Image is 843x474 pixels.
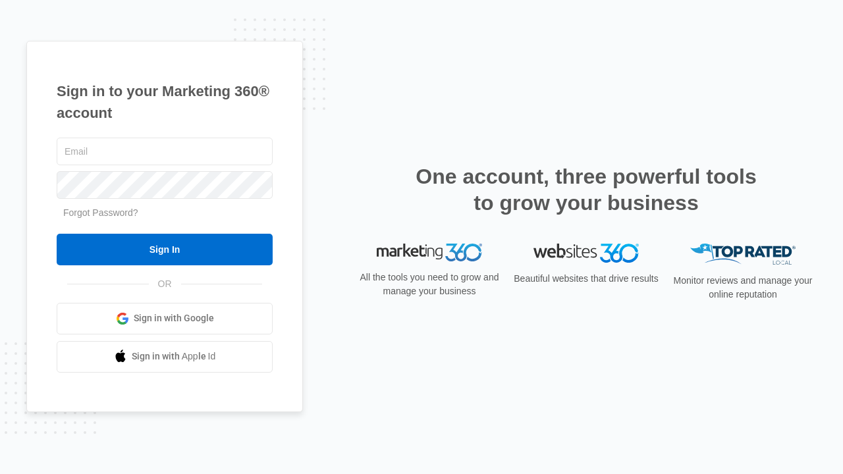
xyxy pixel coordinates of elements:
[132,350,216,363] span: Sign in with Apple Id
[690,244,796,265] img: Top Rated Local
[63,207,138,218] a: Forgot Password?
[57,80,273,124] h1: Sign in to your Marketing 360® account
[149,277,181,291] span: OR
[57,138,273,165] input: Email
[57,341,273,373] a: Sign in with Apple Id
[134,311,214,325] span: Sign in with Google
[377,244,482,262] img: Marketing 360
[57,234,273,265] input: Sign In
[356,271,503,298] p: All the tools you need to grow and manage your business
[412,163,761,216] h2: One account, three powerful tools to grow your business
[669,274,817,302] p: Monitor reviews and manage your online reputation
[512,272,660,286] p: Beautiful websites that drive results
[57,303,273,334] a: Sign in with Google
[533,244,639,263] img: Websites 360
